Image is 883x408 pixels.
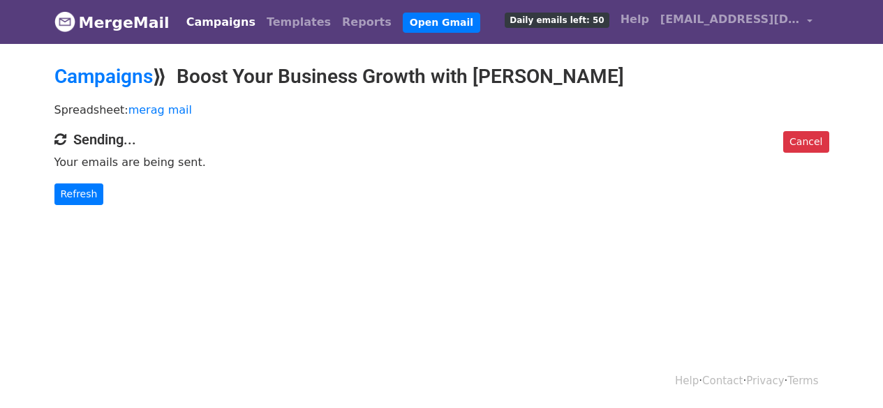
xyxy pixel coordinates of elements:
a: MergeMail [54,8,170,37]
a: [EMAIL_ADDRESS][DOMAIN_NAME] [655,6,818,38]
p: Your emails are being sent. [54,155,829,169]
a: merag mail [128,103,192,116]
img: MergeMail logo [54,11,75,32]
a: Open Gmail [403,13,480,33]
a: Help [675,375,699,387]
p: Spreadsheet: [54,103,829,117]
span: [EMAIL_ADDRESS][DOMAIN_NAME] [660,11,800,28]
a: Cancel [783,131,829,153]
a: Privacy [746,375,784,387]
h2: ⟫ Boost Your Business Growth with [PERSON_NAME] [54,65,829,89]
a: Refresh [54,183,104,205]
a: Reports [336,8,397,36]
a: Terms [787,375,818,387]
a: Campaigns [181,8,261,36]
a: Help [615,6,655,33]
a: Campaigns [54,65,153,88]
a: Daily emails left: 50 [499,6,614,33]
a: Contact [702,375,743,387]
span: Daily emails left: 50 [505,13,609,28]
a: Templates [261,8,336,36]
h4: Sending... [54,131,829,148]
